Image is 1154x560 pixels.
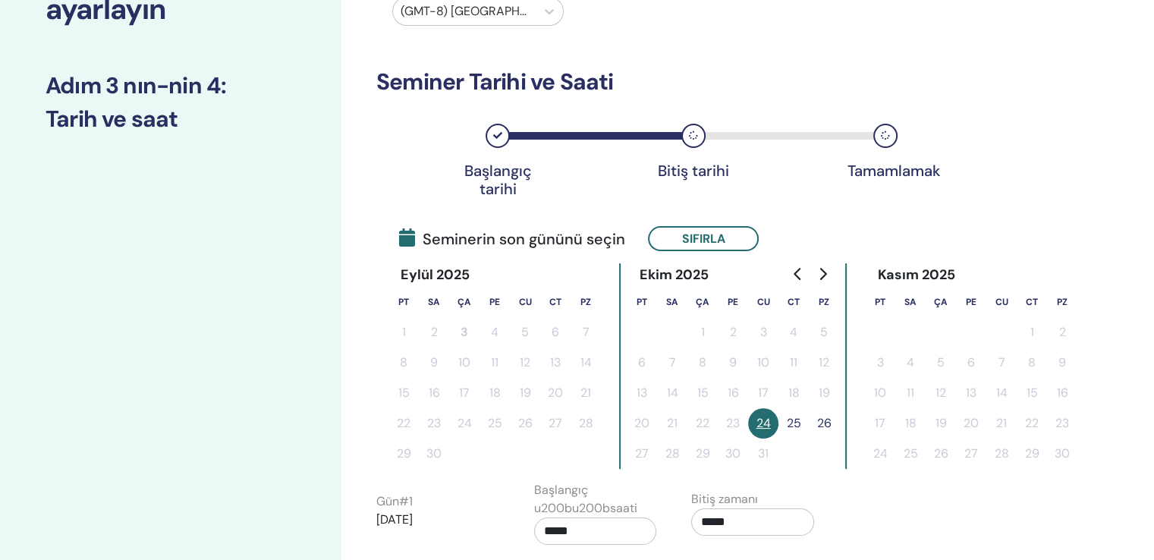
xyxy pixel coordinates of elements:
label: Başlangıç u200bu200bsaati [534,481,657,518]
button: 23 [1047,408,1077,439]
h3: Seminer Tarihi ve Saati [376,68,977,96]
button: 21 [657,408,687,439]
button: 16 [419,378,449,408]
button: 14 [657,378,687,408]
button: 10 [449,348,480,378]
th: Pazartesi [627,287,657,317]
th: Salı [895,287,926,317]
button: 2 [1047,317,1077,348]
button: 7 [986,348,1017,378]
button: 2 [419,317,449,348]
button: 10 [865,378,895,408]
button: 11 [778,348,809,378]
button: 3 [865,348,895,378]
h3: Adım 3 nın-nin 4 : [46,72,296,99]
button: 19 [809,378,839,408]
button: 31 [748,439,778,469]
button: 5 [809,317,839,348]
button: 21 [986,408,1017,439]
button: 26 [510,408,540,439]
th: Pazartesi [388,287,419,317]
button: 5 [926,348,956,378]
button: 24 [748,408,778,439]
button: Go to previous month [786,259,810,289]
button: 15 [388,378,419,408]
button: 7 [571,317,601,348]
button: 1 [1017,317,1047,348]
button: 2 [718,317,748,348]
th: Çarşamba [449,287,480,317]
label: Gün # 1 [376,492,413,511]
button: 1 [388,317,419,348]
button: 25 [480,408,510,439]
button: Sıfırla [648,226,759,251]
button: 3 [748,317,778,348]
div: Ekim 2025 [627,263,721,287]
button: 22 [388,408,419,439]
th: Cumartesi [1017,287,1047,317]
button: 6 [956,348,986,378]
button: 10 [748,348,778,378]
button: 22 [1017,408,1047,439]
button: 21 [571,378,601,408]
button: 27 [956,439,986,469]
th: Cuma [986,287,1017,317]
button: 20 [627,408,657,439]
button: 18 [895,408,926,439]
th: Çarşamba [926,287,956,317]
button: 9 [1047,348,1077,378]
div: Başlangıç tarihi [460,162,536,198]
div: Bitiş tarihi [656,162,731,180]
label: Bitiş zamanı [691,490,758,508]
button: 8 [687,348,718,378]
button: 8 [388,348,419,378]
button: 25 [778,408,809,439]
button: 18 [778,378,809,408]
button: 27 [627,439,657,469]
button: 30 [419,439,449,469]
th: Cumartesi [540,287,571,317]
button: 29 [687,439,718,469]
button: 16 [1047,378,1077,408]
button: 28 [571,408,601,439]
button: 19 [510,378,540,408]
button: 18 [480,378,510,408]
span: Seminerin son gününü seçin [399,228,625,250]
button: Go to next month [810,259,835,289]
button: 15 [1017,378,1047,408]
button: 14 [571,348,601,378]
button: 22 [687,408,718,439]
button: 13 [627,378,657,408]
button: 9 [419,348,449,378]
button: 29 [388,439,419,469]
button: 20 [956,408,986,439]
button: 17 [865,408,895,439]
th: Salı [419,287,449,317]
button: 8 [1017,348,1047,378]
th: Perşembe [480,287,510,317]
button: 4 [480,317,510,348]
button: 12 [510,348,540,378]
button: 12 [926,378,956,408]
button: 16 [718,378,748,408]
div: Kasım 2025 [865,263,967,287]
button: 27 [540,408,571,439]
button: 25 [895,439,926,469]
th: Pazar [809,287,839,317]
button: 4 [895,348,926,378]
button: 17 [748,378,778,408]
button: 26 [926,439,956,469]
button: 13 [956,378,986,408]
button: 14 [986,378,1017,408]
button: 3 [449,317,480,348]
button: 11 [480,348,510,378]
th: Cuma [748,287,778,317]
button: 19 [926,408,956,439]
button: 26 [809,408,839,439]
th: Pazar [571,287,601,317]
div: Eylül 2025 [388,263,483,287]
button: 6 [627,348,657,378]
button: 17 [449,378,480,408]
button: 6 [540,317,571,348]
button: 12 [809,348,839,378]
